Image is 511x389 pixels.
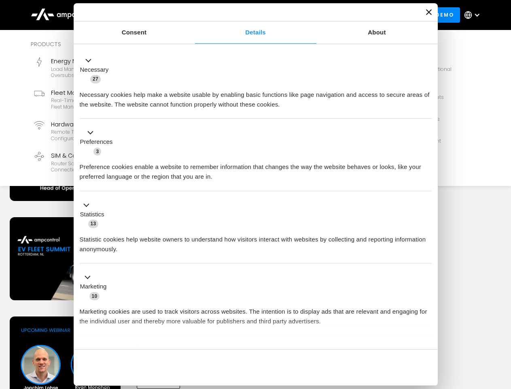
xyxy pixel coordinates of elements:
label: Statistics [80,210,104,219]
div: Router Solutions, SIM Cards, Secure Data Connection [51,160,157,173]
span: 2 [134,346,141,354]
a: Energy ManagementLoad management, cost optimization, oversubscription [31,53,160,82]
button: Unclassified (2) [80,345,146,355]
label: Preferences [80,137,113,147]
a: Hardware DiagnosticsRemote troubleshooting, charger logs, configurations, diagnostic files [31,117,160,145]
div: Fleet Management [51,88,157,97]
span: 10 [89,292,100,300]
div: Real-time GPS, SoC, efficiency monitoring, fleet management [51,97,157,110]
a: Details [195,21,316,44]
a: Fleet ManagementReal-time GPS, SoC, efficiency monitoring, fleet management [31,85,160,113]
div: Necessary cookies help make a website usable by enabling basic functions like page navigation and... [80,84,432,109]
label: Necessary [80,65,109,75]
a: Consent [74,21,195,44]
button: Marketing (10) [80,273,112,301]
label: Marketing [80,282,107,291]
div: SIM & Connectivity [51,151,157,160]
div: Remote troubleshooting, charger logs, configurations, diagnostic files [51,129,157,141]
div: Marketing cookies are used to track visitors across websites. The intention is to display ads tha... [80,301,432,326]
button: Statistics (13) [80,200,109,229]
div: Products [31,40,293,49]
div: Preference cookies enable a website to remember information that changes the way the website beha... [80,156,432,182]
div: Statistic cookies help website owners to understand how visitors interact with websites by collec... [80,229,432,254]
span: 27 [90,75,101,83]
button: Close banner [426,9,432,15]
button: Necessary (27) [80,56,114,84]
button: Okay [315,356,431,379]
a: About [316,21,438,44]
button: Preferences (3) [80,128,118,156]
div: Hardware Diagnostics [51,120,157,129]
span: 3 [93,147,101,156]
a: SIM & ConnectivityRouter Solutions, SIM Cards, Secure Data Connection [31,148,160,176]
span: 13 [88,220,99,228]
div: Energy Management [51,57,157,66]
div: Load management, cost optimization, oversubscription [51,66,157,79]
